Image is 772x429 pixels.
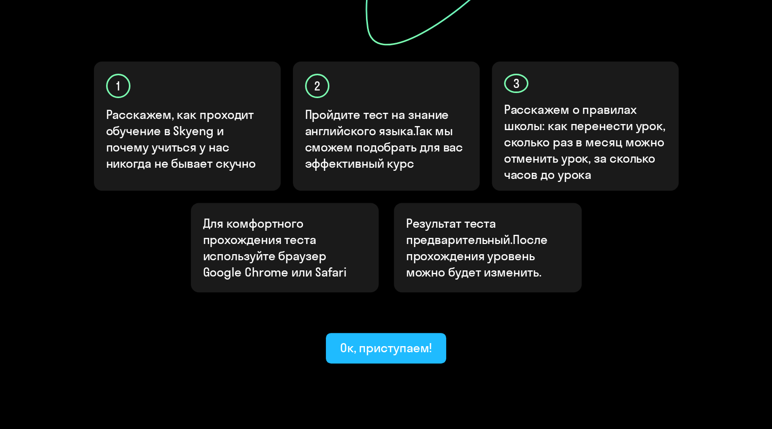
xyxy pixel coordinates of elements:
button: Ок, приступаем! [326,333,447,363]
ya-tr-span: Так мы сможем подобрать для вас эффективный курс [305,123,463,171]
ya-tr-span: После прохождения уровень можно будет изменить. [406,232,548,280]
ya-tr-span: Ок, приступаем! [340,340,432,355]
ya-tr-span: Расскажем, как проходит обучение в Skyeng и почему учиться у нас никогда не бывает скучно [106,107,256,171]
ya-tr-span: Расскажем о правилах школы: как перенести урок, сколько раз в месяц можно отменить урок, за сколь... [504,102,665,182]
div: 3 [504,74,528,93]
ya-tr-span: Для комфортного прохождения теста используйте браузер Google Chrome или Safari [203,216,347,280]
div: 1 [106,74,130,98]
ya-tr-span: Результат теста предварительный. [406,216,513,247]
ya-tr-span: Пройдите тест на знание английского языка. [305,107,449,138]
div: 2 [305,74,329,98]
